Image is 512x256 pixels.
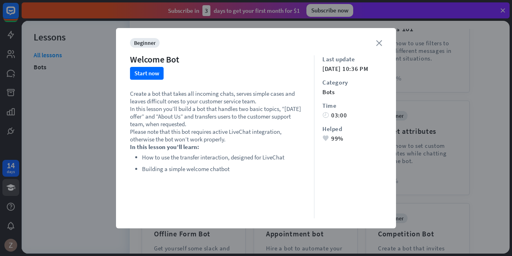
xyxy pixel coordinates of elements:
i: close [376,40,382,46]
i: time [322,112,329,118]
p: Create a bot that takes all incoming chats, serves simple cases and leaves difficult ones to your... [130,90,306,105]
button: Open LiveChat chat widget [6,3,30,27]
li: How to use the transfer interaction, designed for LiveChat [142,153,306,162]
strong: In this lesson you’ll learn: [130,143,199,151]
div: 03:00 [322,111,382,119]
div: 99% [322,135,382,142]
p: In this lesson you’ll build a bot that handles two basic topics, “[DATE] offer” and “About Us” an... [130,105,306,128]
div: Last update [322,55,382,63]
div: Time [322,102,382,109]
div: bots [322,88,382,96]
div: beginner [130,38,160,48]
div: Welcome Bot [130,54,179,65]
li: Building a simple welcome chatbot [142,164,306,174]
p: Please note that this bot requires active LiveChat integration, otherwise the bot won’t work prop... [130,128,306,143]
div: [DATE] 10:36 PM [322,65,382,73]
button: Start now [130,67,164,80]
div: Helped [322,125,382,133]
i: heart [322,135,329,141]
div: Category [322,79,382,86]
